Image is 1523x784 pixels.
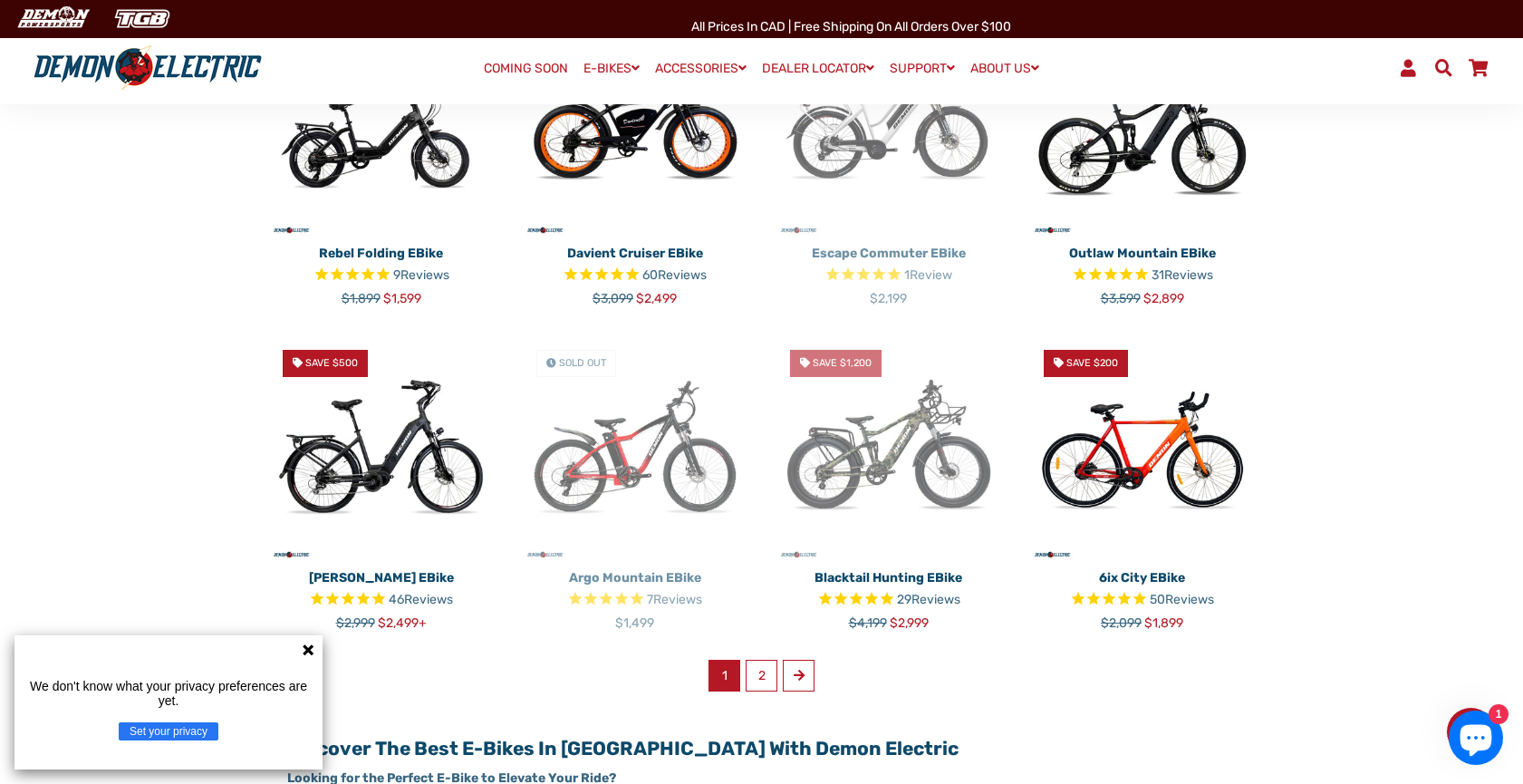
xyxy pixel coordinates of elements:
span: Reviews [653,592,702,607]
p: Outlaw Mountain eBike [1029,244,1256,263]
span: Save $500 [305,357,358,369]
span: 7 reviews [647,592,702,607]
span: $2,999 [336,615,375,631]
a: Blacktail Hunting eBike - Demon Electric Save $1,200 [776,335,1002,562]
a: Rebel Folding eBike Rated 5.0 out of 5 stars 9 reviews $1,899 $1,599 [268,237,495,308]
a: 6ix City eBike Rated 4.8 out of 5 stars 50 reviews $2,099 $1,899 [1029,562,1256,633]
img: Demon Electric logo [27,44,268,92]
span: Reviews [911,592,960,607]
span: $4,199 [849,615,887,631]
a: Tronio Commuter eBike - Demon Electric Save $500 [268,335,495,562]
a: ABOUT US [964,55,1046,82]
span: 9 reviews [393,267,449,283]
a: Argo Mountain eBike Rated 4.9 out of 5 stars 7 reviews $1,499 [522,562,748,633]
a: DEALER LOCATOR [756,55,881,82]
p: Escape Commuter eBike [776,244,1002,263]
a: SUPPORT [883,55,961,82]
p: 6ix City eBike [1029,568,1256,587]
span: $1,899 [1144,615,1183,631]
inbox-online-store-chat: Shopify online store chat [1443,711,1509,769]
a: Davient Cruiser eBike - Demon Electric Save $600 [522,11,748,237]
a: Rebel Folding eBike - Demon Electric Save $300 [268,11,495,237]
img: Blacktail Hunting eBike - Demon Electric [776,335,1002,562]
p: We don't know what your privacy preferences are yet. [22,679,315,708]
img: Tronio Commuter eBike - Demon Electric [268,335,495,562]
span: $3,599 [1101,291,1141,306]
span: 1 [708,660,740,692]
a: Outlaw Mountain eBike - Demon Electric Save $700 [1029,11,1256,237]
span: $3,099 [593,291,633,306]
p: Argo Mountain eBike [522,568,748,587]
h2: Discover the Best E-Bikes in [GEOGRAPHIC_DATA] with Demon Electric [287,737,1235,760]
button: Set your privacy [119,722,218,740]
p: Rebel Folding eBike [268,244,495,263]
a: Escape Commuter eBike Rated 5.0 out of 5 stars 1 reviews $2,199 [776,237,1002,308]
span: Reviews [1165,592,1214,607]
span: Save $200 [1066,357,1118,369]
img: TGB Canada [105,4,179,34]
span: $2,099 [1101,615,1142,631]
img: Davient Cruiser eBike - Demon Electric [522,11,748,237]
span: $2,499+ [378,615,427,631]
a: E-BIKES [577,55,646,82]
span: Rated 4.6 out of 5 stars 46 reviews [268,590,495,611]
img: Outlaw Mountain eBike - Demon Electric [1029,11,1256,237]
span: $2,999 [890,615,929,631]
a: Blacktail Hunting eBike Rated 4.7 out of 5 stars 29 reviews $4,199 $2,999 [776,562,1002,633]
span: 29 reviews [897,592,960,607]
span: 50 reviews [1150,592,1214,607]
span: 60 reviews [642,267,707,283]
a: [PERSON_NAME] eBike Rated 4.6 out of 5 stars 46 reviews $2,999 $2,499+ [268,562,495,633]
span: $2,199 [870,291,907,306]
a: COMING SOON [477,56,574,82]
a: 6ix City eBike - Demon Electric Save $200 [1029,335,1256,562]
p: Blacktail Hunting eBike [776,568,1002,587]
span: Reviews [404,592,453,607]
span: Rated 4.8 out of 5 stars 50 reviews [1029,590,1256,611]
span: 1 reviews [904,267,952,283]
a: Escape Commuter eBike - Demon Electric Sold Out [776,11,1002,237]
span: Reviews [400,267,449,283]
span: Review [910,267,952,283]
span: $2,899 [1143,291,1184,306]
a: Outlaw Mountain eBike Rated 4.8 out of 5 stars 31 reviews $3,599 $2,899 [1029,237,1256,308]
span: $1,899 [342,291,381,306]
span: All Prices in CAD | Free shipping on all orders over $100 [691,19,1011,34]
a: ACCESSORIES [649,55,753,82]
span: $1,499 [615,615,654,631]
a: Davient Cruiser eBike Rated 4.8 out of 5 stars 60 reviews $3,099 $2,499 [522,237,748,308]
span: 31 reviews [1152,267,1213,283]
span: Rated 4.8 out of 5 stars 60 reviews [522,266,748,286]
p: Davient Cruiser eBike [522,244,748,263]
span: $1,599 [383,291,421,306]
img: Argo Mountain eBike - Demon Electric [522,335,748,562]
span: Reviews [658,267,707,283]
span: Rated 4.7 out of 5 stars 29 reviews [776,590,1002,611]
span: Sold Out [559,357,606,369]
span: Rated 5.0 out of 5 stars 9 reviews [268,266,495,286]
span: $2,499 [636,291,677,306]
a: 2 [746,660,777,692]
span: Save $1,200 [813,357,872,369]
span: Rated 4.9 out of 5 stars 7 reviews [522,590,748,611]
span: Reviews [1164,267,1213,283]
a: Argo Mountain eBike - Demon Electric Sold Out [522,335,748,562]
img: Escape Commuter eBike - Demon Electric [776,11,1002,237]
img: Demon Electric [9,4,96,34]
img: Rebel Folding eBike - Demon Electric [268,11,495,237]
p: [PERSON_NAME] eBike [268,568,495,587]
span: 46 reviews [389,592,453,607]
span: Rated 4.8 out of 5 stars 31 reviews [1029,266,1256,286]
span: Rated 5.0 out of 5 stars 1 reviews [776,266,1002,286]
img: 6ix City eBike - Demon Electric [1029,335,1256,562]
